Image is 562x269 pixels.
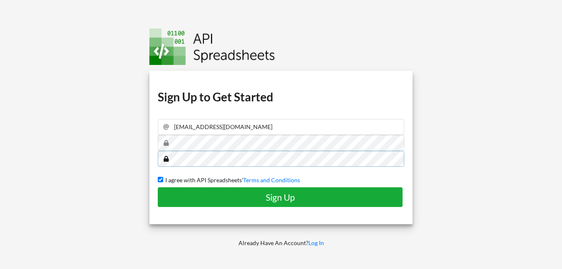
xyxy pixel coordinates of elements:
[163,176,243,184] span: I agree with API Spreadsheets'
[308,239,324,246] a: Log In
[158,89,404,104] h1: Sign Up to Get Started
[158,187,403,207] button: Sign Up
[167,192,394,202] h4: Sign Up
[144,239,418,247] p: Already Have An Account?
[158,119,404,135] input: Email
[243,176,300,184] a: Terms and Conditions
[149,28,275,65] img: Logo.png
